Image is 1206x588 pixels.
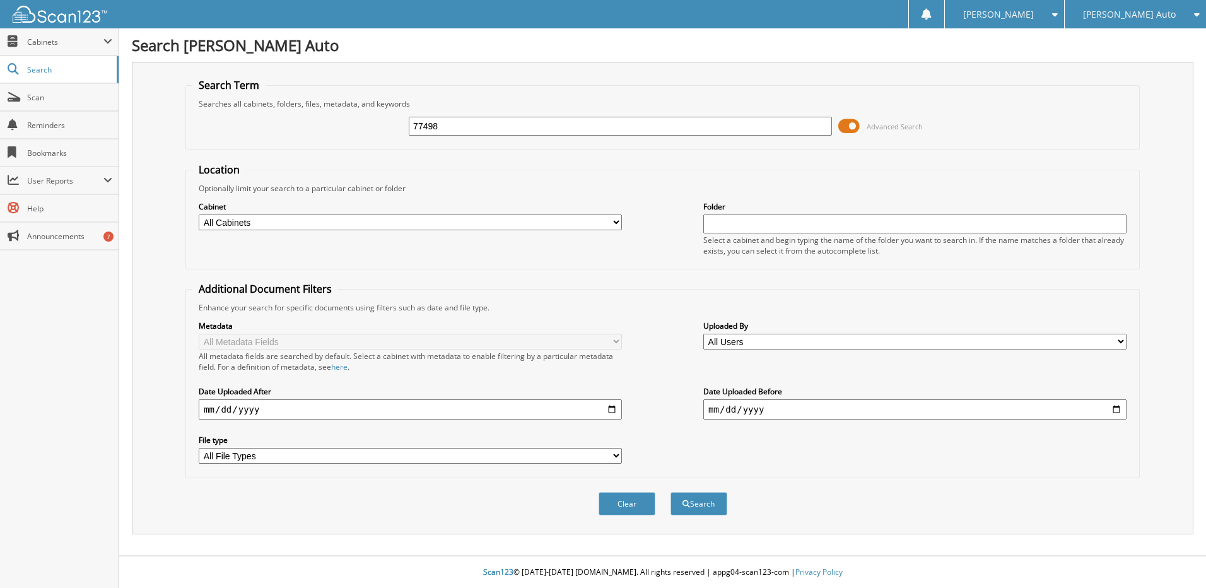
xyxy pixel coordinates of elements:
[703,399,1127,420] input: end
[1143,527,1206,588] iframe: Chat Widget
[119,557,1206,588] div: © [DATE]-[DATE] [DOMAIN_NAME]. All rights reserved | appg04-scan123-com |
[703,320,1127,331] label: Uploaded By
[199,386,622,397] label: Date Uploaded After
[27,120,112,131] span: Reminders
[703,235,1127,256] div: Select a cabinet and begin typing the name of the folder you want to search in. If the name match...
[199,435,622,445] label: File type
[27,175,103,186] span: User Reports
[670,492,727,515] button: Search
[599,492,655,515] button: Clear
[27,64,110,75] span: Search
[27,37,103,47] span: Cabinets
[963,11,1034,18] span: [PERSON_NAME]
[192,163,246,177] legend: Location
[867,122,923,131] span: Advanced Search
[27,231,112,242] span: Announcements
[192,78,266,92] legend: Search Term
[331,362,348,372] a: here
[703,201,1127,212] label: Folder
[27,92,112,103] span: Scan
[199,320,622,331] label: Metadata
[27,148,112,158] span: Bookmarks
[199,201,622,212] label: Cabinet
[192,183,1133,194] div: Optionally limit your search to a particular cabinet or folder
[192,98,1133,109] div: Searches all cabinets, folders, files, metadata, and keywords
[13,6,107,23] img: scan123-logo-white.svg
[199,399,622,420] input: start
[199,351,622,372] div: All metadata fields are searched by default. Select a cabinet with metadata to enable filtering b...
[703,386,1127,397] label: Date Uploaded Before
[192,282,338,296] legend: Additional Document Filters
[1083,11,1176,18] span: [PERSON_NAME] Auto
[192,302,1133,313] div: Enhance your search for specific documents using filters such as date and file type.
[27,203,112,214] span: Help
[483,567,513,577] span: Scan123
[795,567,843,577] a: Privacy Policy
[103,232,114,242] div: 7
[132,35,1193,56] h1: Search [PERSON_NAME] Auto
